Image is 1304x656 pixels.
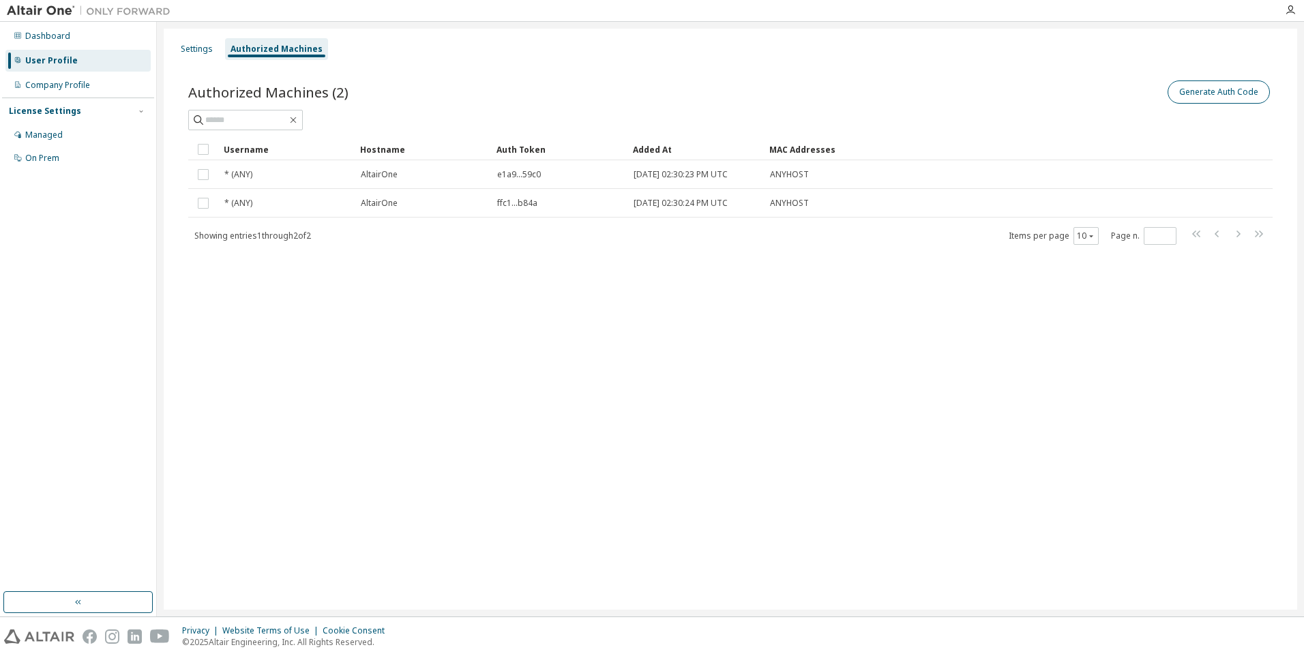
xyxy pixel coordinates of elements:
span: [DATE] 02:30:24 PM UTC [634,198,728,209]
span: ANYHOST [770,169,809,180]
span: AltairOne [361,198,398,209]
img: Altair One [7,4,177,18]
span: * (ANY) [224,169,252,180]
img: instagram.svg [105,629,119,644]
span: AltairOne [361,169,398,180]
img: youtube.svg [150,629,170,644]
div: Website Terms of Use [222,625,323,636]
div: On Prem [25,153,59,164]
span: Showing entries 1 through 2 of 2 [194,230,311,241]
div: Username [224,138,349,160]
span: Page n. [1111,227,1176,245]
div: Managed [25,130,63,140]
span: Items per page [1009,227,1099,245]
span: [DATE] 02:30:23 PM UTC [634,169,728,180]
span: ANYHOST [770,198,809,209]
span: ffc1...b84a [497,198,537,209]
div: MAC Addresses [769,138,1129,160]
div: Cookie Consent [323,625,393,636]
button: Generate Auth Code [1168,80,1270,104]
img: linkedin.svg [128,629,142,644]
div: Privacy [182,625,222,636]
div: Authorized Machines [231,44,323,55]
span: e1a9...59c0 [497,169,541,180]
div: License Settings [9,106,81,117]
div: Auth Token [497,138,622,160]
div: Settings [181,44,213,55]
span: Authorized Machines (2) [188,83,349,102]
div: Added At [633,138,758,160]
span: * (ANY) [224,198,252,209]
div: Dashboard [25,31,70,42]
img: altair_logo.svg [4,629,74,644]
p: © 2025 Altair Engineering, Inc. All Rights Reserved. [182,636,393,648]
button: 10 [1077,230,1095,241]
div: Hostname [360,138,486,160]
div: Company Profile [25,80,90,91]
div: User Profile [25,55,78,66]
img: facebook.svg [83,629,97,644]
